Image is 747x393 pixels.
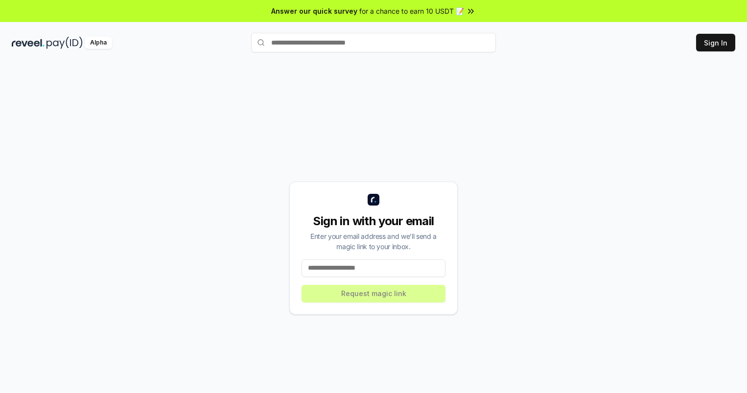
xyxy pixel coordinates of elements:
img: pay_id [47,37,83,49]
img: logo_small [368,194,379,206]
div: Sign in with your email [302,213,445,229]
div: Alpha [85,37,112,49]
span: for a chance to earn 10 USDT 📝 [359,6,464,16]
button: Sign In [696,34,735,51]
img: reveel_dark [12,37,45,49]
span: Answer our quick survey [271,6,357,16]
div: Enter your email address and we’ll send a magic link to your inbox. [302,231,445,252]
